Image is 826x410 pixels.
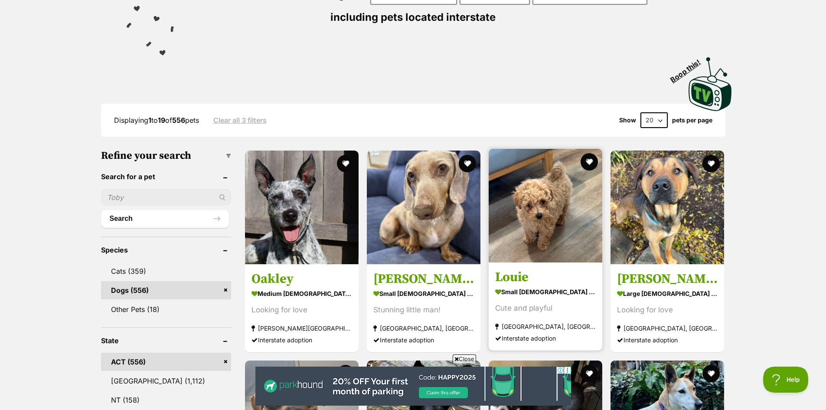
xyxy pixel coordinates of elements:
[495,302,596,314] div: Cute and playful
[495,332,596,344] div: Interstate adoption
[213,116,267,124] a: Clear all 3 filters
[148,116,151,125] strong: 1
[251,304,352,316] div: Looking for love
[669,52,708,84] span: Boop this!
[245,151,359,264] img: Oakley - Australian Cattle Dog
[581,153,598,171] button: favourite
[101,210,229,227] button: Search
[619,117,636,124] span: Show
[617,287,718,300] strong: large [DEMOGRAPHIC_DATA] Dog
[101,150,231,162] h3: Refine your search
[373,271,474,287] h3: [PERSON_NAME]
[101,372,231,390] a: [GEOGRAPHIC_DATA] (1,112)
[114,116,199,125] span: Displaying to of pets
[617,322,718,334] strong: [GEOGRAPHIC_DATA], [GEOGRAPHIC_DATA]
[337,155,354,172] button: favourite
[581,365,598,382] button: favourite
[689,49,732,113] a: Boop this!
[101,189,231,206] input: Toby
[703,365,720,382] button: favourite
[373,304,474,316] div: Stunning little man!
[495,285,596,298] strong: small [DEMOGRAPHIC_DATA] Dog
[158,116,165,125] strong: 19
[101,262,231,280] a: Cats (359)
[245,264,359,352] a: Oakley medium [DEMOGRAPHIC_DATA] Dog Looking for love [PERSON_NAME][GEOGRAPHIC_DATA], [GEOGRAPHIC...
[459,155,476,172] button: favourite
[101,281,231,299] a: Dogs (556)
[453,354,476,363] span: Close
[489,262,602,351] a: Louie small [DEMOGRAPHIC_DATA] Dog Cute and playful [GEOGRAPHIC_DATA], [GEOGRAPHIC_DATA] Intersta...
[703,155,720,172] button: favourite
[763,367,809,393] iframe: Help Scout Beacon - Open
[255,367,571,406] iframe: Advertisement
[611,264,724,352] a: [PERSON_NAME] large [DEMOGRAPHIC_DATA] Dog Looking for love [GEOGRAPHIC_DATA], [GEOGRAPHIC_DATA] ...
[101,246,231,254] header: Species
[617,334,718,346] div: Interstate adoption
[489,149,602,262] img: Louie - Poodle (Miniature) x Maltese Dog
[672,117,712,124] label: pets per page
[101,300,231,318] a: Other Pets (18)
[611,151,724,264] img: Jake - Mixed breed Dog
[251,271,352,287] h3: Oakley
[101,173,231,180] header: Search for a pet
[251,322,352,334] strong: [PERSON_NAME][GEOGRAPHIC_DATA], [GEOGRAPHIC_DATA]
[617,271,718,287] h3: [PERSON_NAME]
[373,334,474,346] div: Interstate adoption
[373,322,474,334] strong: [GEOGRAPHIC_DATA], [GEOGRAPHIC_DATA]
[689,57,732,111] img: PetRescue TV logo
[367,264,480,352] a: [PERSON_NAME] small [DEMOGRAPHIC_DATA] Dog Stunning little man! [GEOGRAPHIC_DATA], [GEOGRAPHIC_DA...
[373,287,474,300] strong: small [DEMOGRAPHIC_DATA] Dog
[251,287,352,300] strong: medium [DEMOGRAPHIC_DATA] Dog
[495,321,596,332] strong: [GEOGRAPHIC_DATA], [GEOGRAPHIC_DATA]
[101,391,231,409] a: NT (158)
[617,304,718,316] div: Looking for love
[330,11,496,23] span: including pets located interstate
[495,269,596,285] h3: Louie
[251,334,352,346] div: Interstate adoption
[101,337,231,344] header: State
[172,116,185,125] strong: 556
[101,353,231,371] a: ACT (556)
[367,151,480,264] img: Alvin - Dachshund (Miniature) Dog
